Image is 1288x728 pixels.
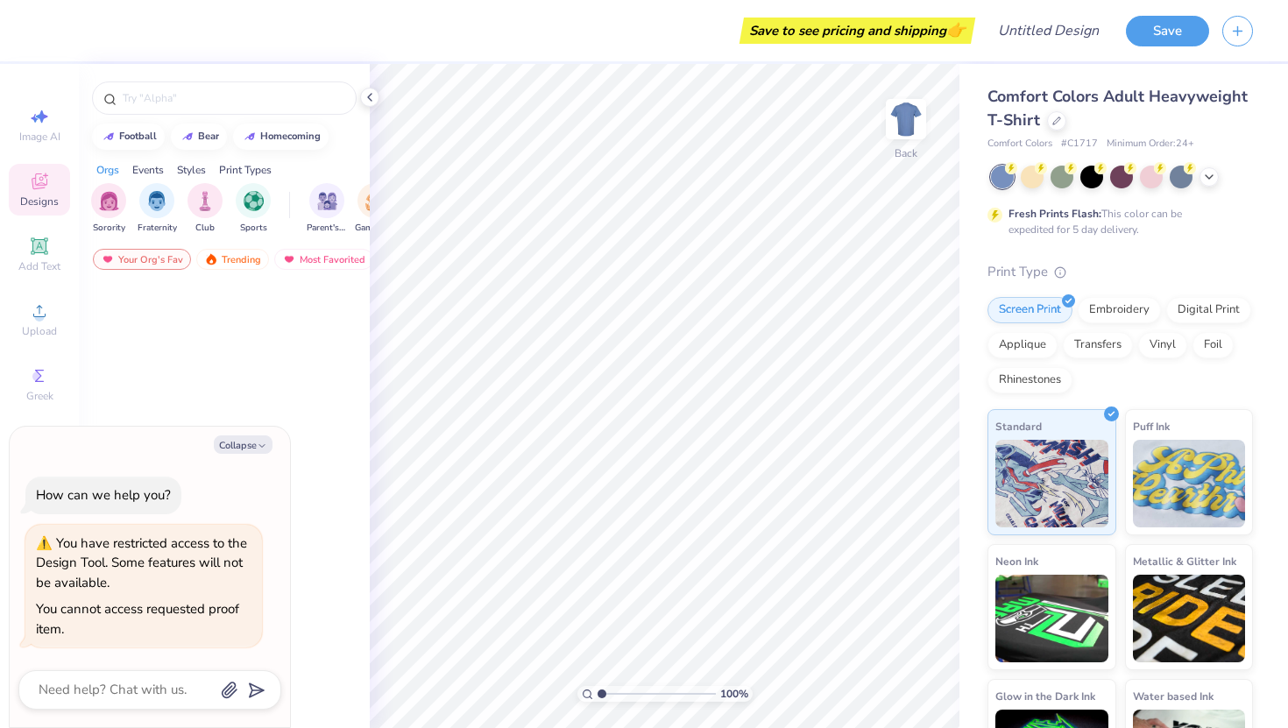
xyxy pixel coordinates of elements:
[19,130,60,144] span: Image AI
[1008,207,1101,221] strong: Fresh Prints Flash:
[720,686,748,702] span: 100 %
[995,687,1095,705] span: Glow in the Dark Ink
[987,137,1052,152] span: Comfort Colors
[138,222,177,235] span: Fraternity
[995,575,1108,662] img: Neon Ink
[180,131,195,142] img: trend_line.gif
[1126,16,1209,46] button: Save
[236,183,271,235] button: filter button
[987,297,1072,323] div: Screen Print
[132,162,164,178] div: Events
[987,262,1253,282] div: Print Type
[177,162,206,178] div: Styles
[888,102,924,137] img: Back
[1133,417,1170,435] span: Puff Ink
[1133,575,1246,662] img: Metallic & Glitter Ink
[36,486,171,504] div: How can we help you?
[138,183,177,235] div: filter for Fraternity
[196,249,269,270] div: Trending
[987,367,1072,393] div: Rhinestones
[1133,687,1214,705] span: Water based Ink
[171,124,227,150] button: bear
[895,145,917,161] div: Back
[233,124,329,150] button: homecoming
[147,191,166,211] img: Fraternity Image
[102,131,116,142] img: trend_line.gif
[236,183,271,235] div: filter for Sports
[219,162,272,178] div: Print Types
[96,162,119,178] div: Orgs
[995,552,1038,570] span: Neon Ink
[91,183,126,235] button: filter button
[22,324,57,338] span: Upload
[744,18,971,44] div: Save to see pricing and shipping
[121,89,345,107] input: Try "Alpha"
[91,183,126,235] div: filter for Sorority
[1107,137,1194,152] span: Minimum Order: 24 +
[119,131,157,141] div: football
[243,131,257,142] img: trend_line.gif
[101,253,115,265] img: most_fav.gif
[987,332,1058,358] div: Applique
[1008,206,1224,237] div: This color can be expedited for 5 day delivery.
[1063,332,1133,358] div: Transfers
[355,222,395,235] span: Game Day
[355,183,395,235] button: filter button
[20,194,59,209] span: Designs
[984,13,1113,48] input: Untitled Design
[214,435,272,454] button: Collapse
[1192,332,1234,358] div: Foil
[282,253,296,265] img: most_fav.gif
[99,191,119,211] img: Sorority Image
[1061,137,1098,152] span: # C1717
[188,183,223,235] button: filter button
[365,191,386,211] img: Game Day Image
[93,249,191,270] div: Your Org's Fav
[1078,297,1161,323] div: Embroidery
[204,253,218,265] img: trending.gif
[995,417,1042,435] span: Standard
[244,191,264,211] img: Sports Image
[198,131,219,141] div: bear
[36,534,247,591] div: You have restricted access to the Design Tool. Some features will not be available.
[1133,552,1236,570] span: Metallic & Glitter Ink
[195,191,215,211] img: Club Image
[1138,332,1187,358] div: Vinyl
[1166,297,1251,323] div: Digital Print
[995,440,1108,527] img: Standard
[36,600,239,638] div: You cannot access requested proof item.
[317,191,337,211] img: Parent's Weekend Image
[946,19,966,40] span: 👉
[26,389,53,403] span: Greek
[307,183,347,235] div: filter for Parent's Weekend
[92,124,165,150] button: football
[987,86,1248,131] span: Comfort Colors Adult Heavyweight T-Shirt
[18,259,60,273] span: Add Text
[93,222,125,235] span: Sorority
[240,222,267,235] span: Sports
[195,222,215,235] span: Club
[260,131,321,141] div: homecoming
[274,249,373,270] div: Most Favorited
[1133,440,1246,527] img: Puff Ink
[307,222,347,235] span: Parent's Weekend
[307,183,347,235] button: filter button
[188,183,223,235] div: filter for Club
[355,183,395,235] div: filter for Game Day
[138,183,177,235] button: filter button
